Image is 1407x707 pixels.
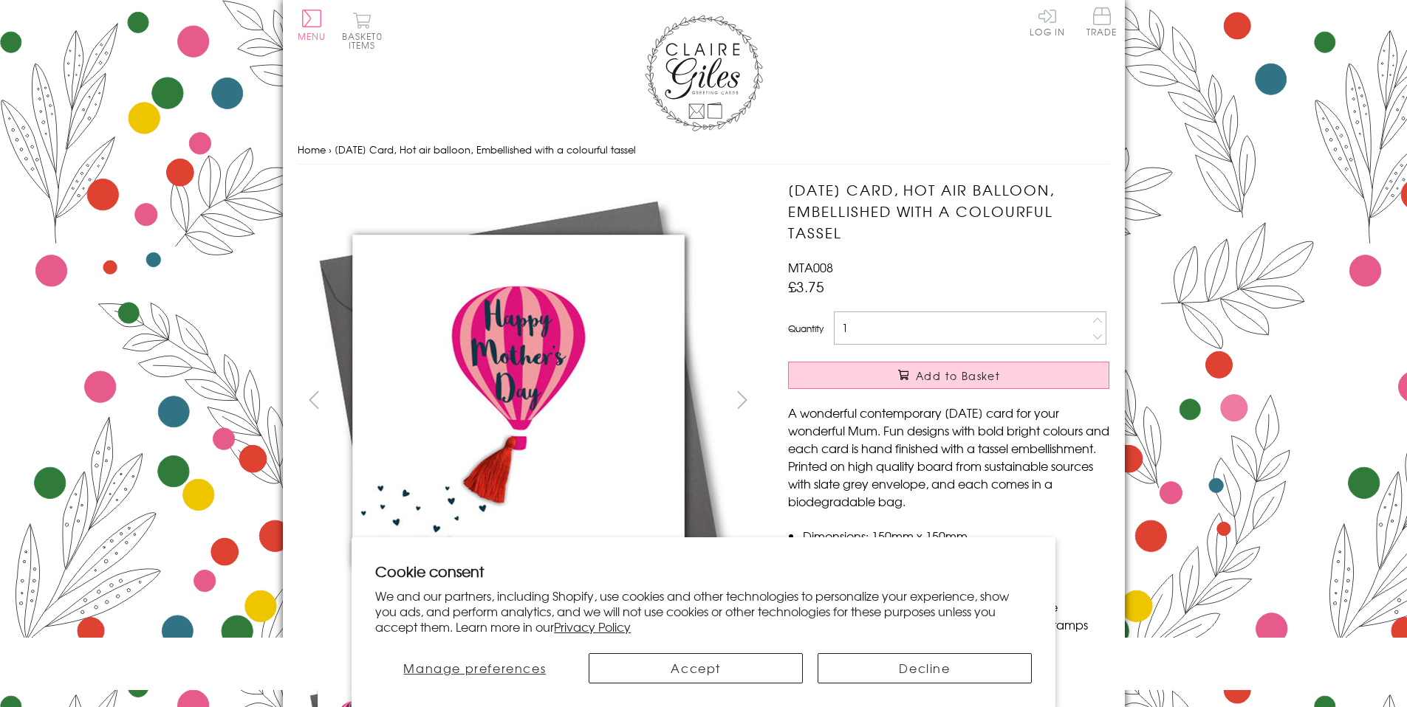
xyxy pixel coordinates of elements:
button: Manage preferences [375,653,574,683]
span: 0 items [349,30,383,52]
span: MTA008 [788,258,833,276]
button: Accept [589,653,803,683]
a: Privacy Policy [554,618,631,635]
label: Quantity [788,322,824,335]
p: We and our partners, including Shopify, use cookies and other technologies to personalize your ex... [375,588,1032,634]
span: Menu [298,30,326,43]
button: Add to Basket [788,362,1109,389]
button: Decline [818,653,1032,683]
a: Home [298,142,326,156]
h1: [DATE] Card, Hot air balloon, Embellished with a colourful tassel [788,179,1109,243]
button: Menu [298,10,326,41]
button: Basket0 items [342,12,383,49]
span: Trade [1086,7,1117,36]
button: prev [298,383,331,416]
button: next [725,383,759,416]
span: › [329,142,332,156]
img: Claire Giles Greetings Cards [645,15,763,131]
span: £3.75 [788,276,824,297]
span: [DATE] Card, Hot air balloon, Embellished with a colourful tassel [335,142,636,156]
img: Mother's Day Card, Hot air balloon, Embellished with a colourful tassel [759,179,1202,622]
a: Trade [1086,7,1117,39]
nav: breadcrumbs [298,135,1110,165]
img: Mother's Day Card, Hot air balloon, Embellished with a colourful tassel [297,179,740,622]
h2: Cookie consent [375,561,1032,582]
a: Log In [1030,7,1065,36]
li: Dimensions: 150mm x 150mm [803,527,1109,545]
p: A wonderful contemporary [DATE] card for your wonderful Mum. Fun designs with bold bright colours... [788,404,1109,510]
span: Manage preferences [403,659,546,677]
span: Add to Basket [916,368,1000,383]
